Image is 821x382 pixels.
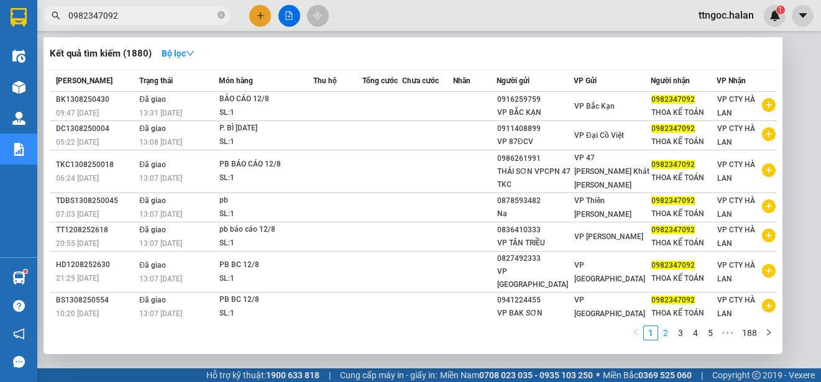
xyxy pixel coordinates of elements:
span: plus-circle [762,127,776,141]
a: 188 [738,326,761,340]
span: 13:07 [DATE] [139,239,182,248]
img: warehouse-icon [12,271,25,284]
div: SL: 1 [219,171,313,185]
span: Nhãn [453,76,470,85]
button: Bộ lọcdown [152,43,204,63]
div: PB BC 12/8 [219,258,313,272]
li: 1 [643,325,658,340]
span: ••• [718,325,738,340]
img: warehouse-icon [12,81,25,94]
div: BS1308250554 [56,294,135,307]
span: plus-circle [762,299,776,312]
div: THOA KẾ TOÁN [651,135,716,148]
a: 2 [659,326,672,340]
span: plus-circle [762,264,776,278]
li: 3 [673,325,688,340]
span: 0982347092 [651,296,695,304]
div: TKC1308250018 [56,158,135,171]
span: 0982347092 [651,196,695,205]
span: VP Gửi [574,76,597,85]
span: 0982347092 [651,225,695,234]
span: VP CTY HÀ LAN [717,225,755,248]
span: VP [PERSON_NAME] [574,232,643,241]
div: 0986261991 [497,152,573,165]
button: left [628,325,643,340]
div: 0916259759 [497,93,573,106]
div: SL: 1 [219,272,313,286]
span: 20:55 [DATE] [56,239,99,248]
span: down [186,49,195,58]
span: [PERSON_NAME] [56,76,112,85]
span: 07:03 [DATE] [56,210,99,219]
div: 0827492333 [497,252,573,265]
div: pb [219,194,313,207]
span: VP Đại Cồ Việt [574,131,624,140]
div: 0911408899 [497,122,573,135]
span: 21:29 [DATE] [56,274,99,283]
a: 3 [674,326,687,340]
div: 0941224455 [497,294,573,307]
span: Đã giao [139,124,166,133]
li: 4 [688,325,703,340]
span: plus-circle [762,229,776,242]
span: Đã giao [139,261,166,270]
a: 1 [644,326,658,340]
li: Previous Page [628,325,643,340]
span: 13:07 [DATE] [139,275,182,283]
div: P. BÌ [DATE] [219,122,313,135]
span: VP CTY HÀ LAN [717,124,755,147]
span: 13:07 [DATE] [139,174,182,183]
span: Tổng cước [362,76,398,85]
span: VP CTY HÀ LAN [717,95,755,117]
div: SL: 1 [219,237,313,250]
li: 188 [738,325,761,340]
sup: 1 [24,270,27,273]
img: warehouse-icon [12,112,25,125]
span: search [52,11,60,20]
span: Người nhận [651,76,690,85]
div: THOA KẾ TOÁN [651,307,716,320]
span: 05:22 [DATE] [56,138,99,147]
div: THOA KẾ TOÁN [651,171,716,184]
span: VP 47 [PERSON_NAME] Khát [PERSON_NAME] [574,153,649,189]
div: TT1208252618 [56,224,135,237]
div: TDBS1308250045 [56,194,135,207]
span: close-circle [218,11,225,19]
div: PB BC 12/8 [219,293,313,307]
li: 5 [703,325,718,340]
button: right [761,325,776,340]
div: THÁI SƠN VPCPN 47 TKC [497,165,573,191]
img: solution-icon [12,143,25,156]
span: left [632,329,640,336]
span: VP [GEOGRAPHIC_DATA] [574,296,645,318]
div: VP BAK SƠN [497,307,573,320]
div: DC1308250004 [56,122,135,135]
span: VP Bắc Kạn [574,102,615,111]
div: SL: 1 [219,135,313,149]
span: plus-circle [762,98,776,112]
h3: Kết quả tìm kiếm ( 1880 ) [50,47,152,60]
span: VP CTY HÀ LAN [717,196,755,219]
div: THOA KẾ TOÁN [651,272,716,285]
span: 0982347092 [651,261,695,270]
span: plus-circle [762,199,776,213]
a: 5 [704,326,717,340]
span: Đã giao [139,225,166,234]
span: Người gửi [497,76,530,85]
div: VP [GEOGRAPHIC_DATA] [497,265,573,291]
span: close-circle [218,10,225,22]
div: THOA KẾ TOÁN [651,207,716,221]
div: BÁO CÁO 12/8 [219,93,313,106]
div: SL: 1 [219,307,313,321]
span: 0982347092 [651,160,695,169]
li: Next 5 Pages [718,325,738,340]
span: Chưa cước [402,76,439,85]
span: 09:47 [DATE] [56,109,99,117]
div: BK1308250430 [56,93,135,106]
span: VP [GEOGRAPHIC_DATA] [574,261,645,283]
div: VP 87ĐCV [497,135,573,148]
img: logo-vxr [11,8,27,27]
a: 4 [689,326,702,340]
div: Na [497,207,573,221]
div: SL: 1 [219,106,313,120]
